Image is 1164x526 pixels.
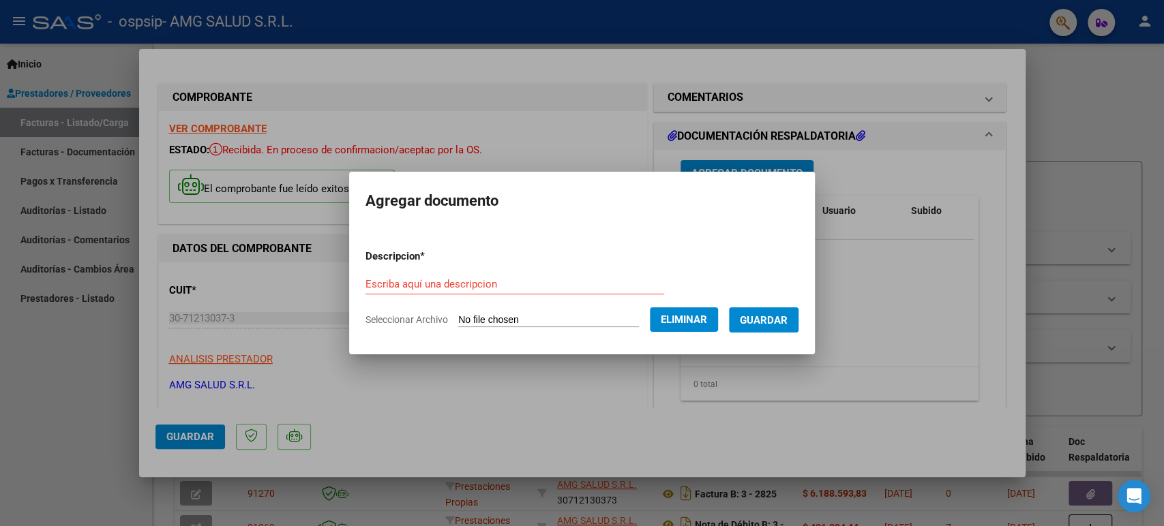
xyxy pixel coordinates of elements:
[650,307,718,332] button: Eliminar
[365,188,799,214] h2: Agregar documento
[365,314,448,325] span: Seleccionar Archivo
[661,313,707,326] span: Eliminar
[729,307,799,332] button: Guardar
[1118,480,1150,512] div: Open Intercom Messenger
[740,314,788,326] span: Guardar
[365,249,496,264] p: Descripcion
